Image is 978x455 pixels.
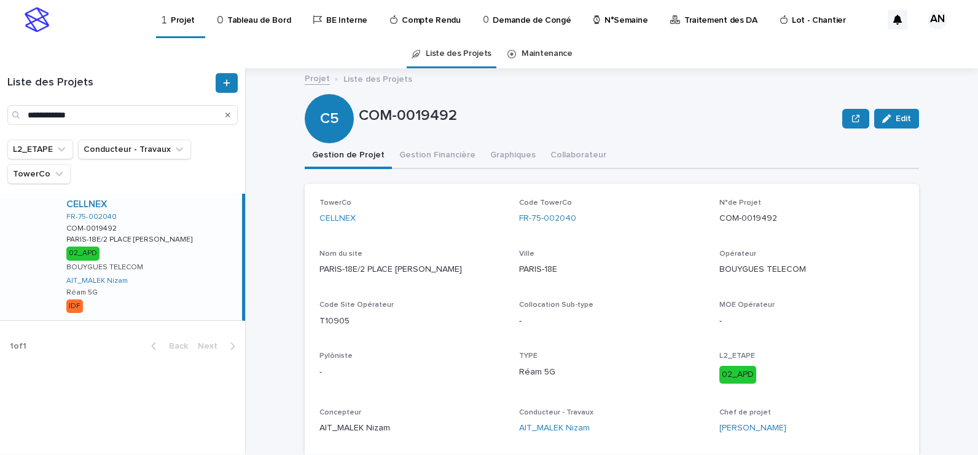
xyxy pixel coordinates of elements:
p: - [319,366,504,379]
p: Réam 5G [66,288,98,297]
button: TowerCo [7,164,71,184]
div: IDF [66,299,83,313]
h1: Liste des Projets [7,76,213,90]
span: Code TowerCo [519,199,572,207]
p: PARIS-18E/2 PLACE [PERSON_NAME] [319,263,504,276]
span: Concepteur [319,409,361,416]
span: Conducteur - Travaux [519,409,593,416]
span: L2_ETAPE [719,352,755,360]
span: Nom du site [319,250,362,258]
span: Ville [519,250,534,258]
span: Collocation Sub-type [519,301,593,309]
p: BOUYGUES TELECOM [719,263,904,276]
button: Back [141,341,193,352]
p: PARIS-18E/2 PLACE [PERSON_NAME] [66,233,195,244]
a: Liste des Projets [426,39,491,68]
div: 02_APD [719,366,756,384]
a: AIT_MALEK Nizam [66,277,128,285]
p: COM-0019492 [719,212,904,225]
a: FR-75-002040 [519,212,576,225]
button: Gestion de Projet [305,143,392,169]
p: - [519,315,704,328]
p: Liste des Projets [343,71,412,85]
p: PARIS-18E [519,263,704,276]
span: MOE Opérateur [719,301,775,309]
a: Maintenance [522,39,573,68]
button: Gestion Financière [392,143,483,169]
button: L2_ETAPE [7,140,73,159]
div: AN [928,10,947,30]
span: Back [162,342,188,350]
button: Conducteur - Travaux [78,140,191,159]
span: Next [198,342,225,350]
button: Graphiques [483,143,543,169]
button: Next [193,341,245,352]
a: CELLNEX [66,199,108,210]
p: - [719,315,904,328]
button: Edit [874,109,919,129]
p: Réam 5G [519,366,704,379]
span: Edit [896,114,911,123]
input: Search [7,105,238,125]
p: COM-0019492 [359,107,837,125]
span: TowerCo [319,199,351,207]
span: N°de Projet [719,199,761,207]
a: Projet [305,71,330,85]
a: [PERSON_NAME] [719,422,786,435]
span: TYPE [519,352,538,360]
p: BOUYGUES TELECOM [66,263,143,272]
img: stacker-logo-s-only.png [25,7,49,32]
a: FR-75-002040 [66,213,117,221]
div: 02_APD [66,247,100,260]
a: CELLNEX [319,212,356,225]
span: Chef de projet [719,409,771,416]
p: COM-0019492 [66,222,119,233]
span: Opérateur [719,250,756,258]
a: AIT_MALEK Nizam [519,422,590,435]
span: Code Site Opérateur [319,301,394,309]
button: Collaborateur [543,143,614,169]
span: Pylôniste [319,352,353,360]
div: C5 [305,60,354,127]
p: T10905 [319,315,504,328]
p: AIT_MALEK Nizam [319,422,504,435]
